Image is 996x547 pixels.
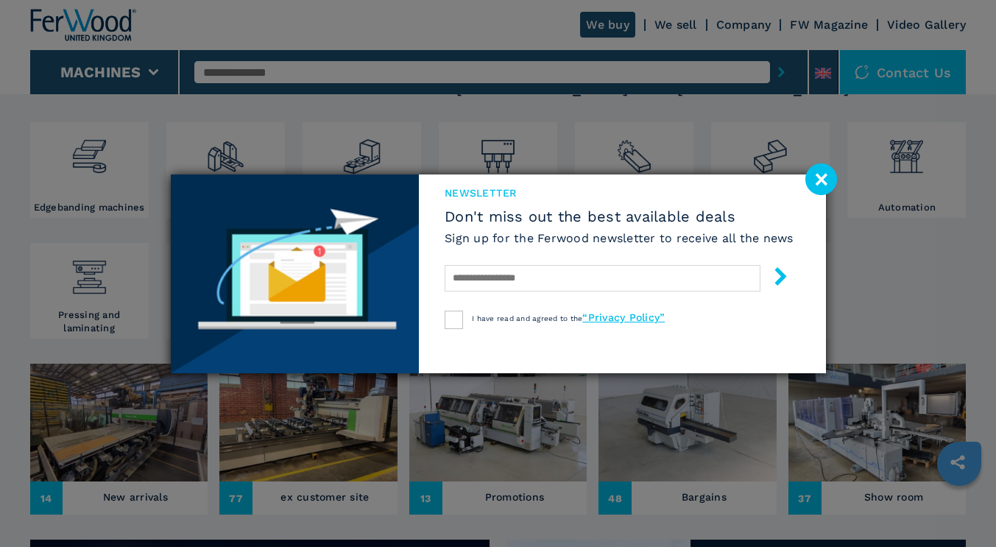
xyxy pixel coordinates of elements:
span: I have read and agreed to the [472,314,665,322]
a: “Privacy Policy” [582,311,665,323]
button: submit-button [757,261,790,296]
h6: Sign up for the Ferwood newsletter to receive all the news [445,230,794,247]
img: Newsletter image [171,174,420,373]
span: newsletter [445,186,794,200]
span: Don't miss out the best available deals [445,208,794,225]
